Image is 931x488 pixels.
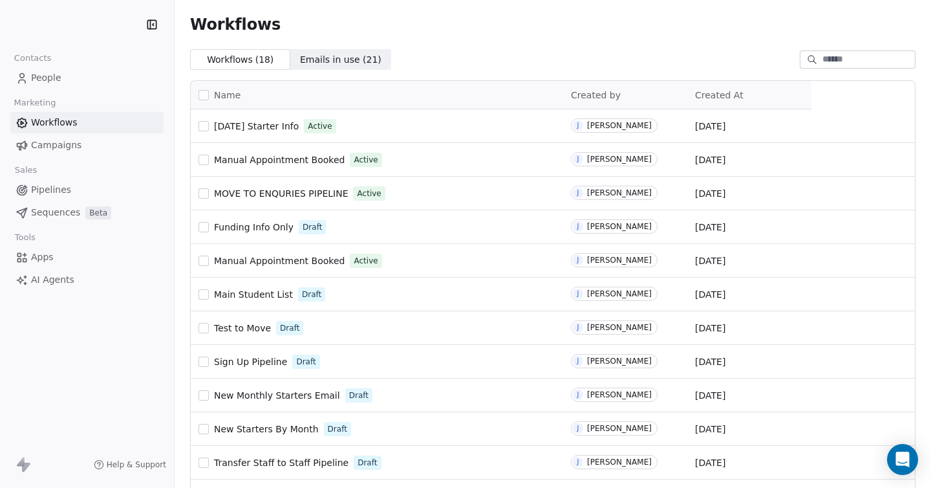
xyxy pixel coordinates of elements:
div: J [577,356,579,366]
span: [DATE] [695,221,725,234]
span: Transfer Staff to Staff Pipeline [214,458,348,468]
span: Draft [358,457,377,469]
span: Active [308,120,332,132]
span: Workflows [31,116,78,129]
span: Draft [280,322,299,334]
a: Help & Support [94,460,166,470]
span: Emails in use ( 21 ) [300,53,381,67]
span: Apps [31,250,54,264]
span: AI Agents [31,273,74,287]
a: Main Student List [214,288,293,301]
div: [PERSON_NAME] [587,424,652,433]
span: Active [354,255,378,267]
span: Marketing [8,93,61,113]
div: [PERSON_NAME] [587,458,652,467]
span: Draft [296,356,316,368]
a: Transfer Staff to Staff Pipeline [214,456,348,469]
div: J [577,120,579,131]
div: [PERSON_NAME] [587,188,652,197]
span: [DATE] [695,322,725,335]
a: Sign Up Pipeline [214,355,287,368]
span: Draft [349,390,369,401]
div: [PERSON_NAME] [587,323,652,332]
span: New Monthly Starters Email [214,390,340,401]
a: SequencesBeta [10,202,164,223]
span: People [31,71,61,85]
a: [DATE] Starter Info [214,120,299,133]
span: [DATE] [695,389,725,402]
span: [DATE] [695,153,725,166]
span: Sequences [31,206,80,219]
span: Draft [328,423,347,435]
span: Created by [571,90,621,100]
span: [DATE] [695,423,725,436]
span: Manual Appointment Booked [214,256,345,266]
a: Manual Appointment Booked [214,254,345,267]
div: J [577,255,579,265]
span: Beta [85,206,111,219]
span: [DATE] [695,187,725,200]
span: New Starters By Month [214,424,319,434]
span: Pipelines [31,183,71,197]
a: Test to Move [214,322,271,335]
a: Funding Info Only [214,221,294,234]
div: [PERSON_NAME] [587,256,652,265]
span: [DATE] [695,355,725,368]
span: Active [357,188,381,199]
span: Name [214,89,241,102]
span: Help & Support [107,460,166,470]
span: Draft [302,289,321,300]
span: MOVE TO ENQURIES PIPELINE [214,188,348,199]
a: New Monthly Starters Email [214,389,340,402]
div: J [577,390,579,400]
span: Created At [695,90,744,100]
span: Tools [9,228,41,247]
div: [PERSON_NAME] [587,222,652,231]
a: People [10,67,164,89]
span: Draft [303,221,322,233]
div: [PERSON_NAME] [587,390,652,399]
a: Campaigns [10,135,164,156]
span: Campaigns [31,139,81,152]
div: J [577,423,579,434]
div: J [577,322,579,333]
span: Manual Appointment Booked [214,155,345,165]
span: Sign Up Pipeline [214,357,287,367]
div: J [577,289,579,299]
div: J [577,154,579,164]
span: [DATE] Starter Info [214,121,299,131]
a: MOVE TO ENQURIES PIPELINE [214,187,348,200]
a: Manual Appointment Booked [214,153,345,166]
div: Open Intercom Messenger [887,444,918,475]
a: AI Agents [10,269,164,291]
span: Active [354,154,378,166]
span: [DATE] [695,254,725,267]
span: Main Student List [214,289,293,300]
span: Workflows [190,16,281,34]
span: Test to Move [214,323,271,333]
span: Funding Info Only [214,222,294,232]
div: [PERSON_NAME] [587,121,652,130]
div: J [577,221,579,232]
span: [DATE] [695,456,725,469]
div: [PERSON_NAME] [587,289,652,298]
a: Apps [10,247,164,268]
div: J [577,457,579,467]
a: Pipelines [10,179,164,201]
span: [DATE] [695,288,725,301]
div: [PERSON_NAME] [587,357,652,366]
span: [DATE] [695,120,725,133]
span: Contacts [8,49,57,68]
a: New Starters By Month [214,423,319,436]
a: Workflows [10,112,164,133]
span: Sales [9,161,43,180]
div: J [577,188,579,198]
div: [PERSON_NAME] [587,155,652,164]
